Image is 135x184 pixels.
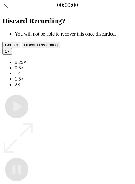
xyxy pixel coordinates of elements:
[2,48,12,55] button: 1×
[15,71,133,76] li: 1×
[57,2,78,9] a: 00:00:00
[15,76,133,82] li: 1.5×
[2,17,133,25] h2: Discard Recording?
[2,42,20,48] button: Cancel
[5,49,7,54] span: 1
[15,82,133,87] li: 2×
[15,65,133,71] li: 0.5×
[15,60,133,65] li: 0.25×
[22,42,60,48] button: Discard Recording
[15,31,133,37] li: You will not be able to recover this once discarded.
